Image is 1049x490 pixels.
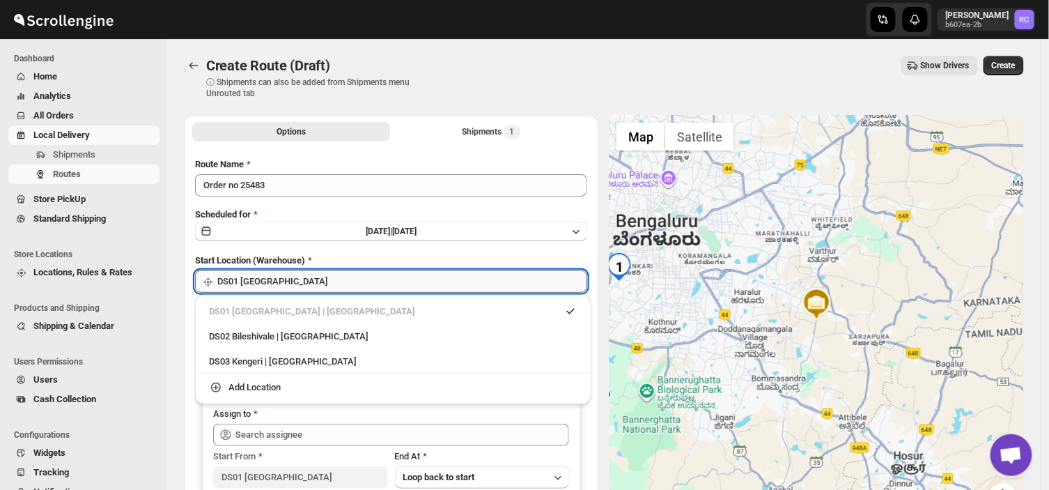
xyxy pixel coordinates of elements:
button: Home [8,67,160,86]
text: RC [1020,15,1029,24]
span: Home [33,71,57,82]
span: Local Delivery [33,130,90,140]
button: [DATE]|[DATE] [195,222,587,241]
a: Open chat [990,434,1032,476]
button: Shipments [8,145,160,164]
div: 1 [605,253,633,281]
span: Widgets [33,447,65,458]
div: DS02 Bileshivale | [GEOGRAPHIC_DATA] [209,330,577,344]
li: DS01 Sarjapur [195,300,591,323]
span: Products and Shipping [14,303,160,314]
button: Shipping & Calendar [8,316,160,336]
span: [DATE] [392,227,417,236]
button: All Orders [8,106,160,125]
button: Show street map [616,123,665,151]
span: Shipments [53,149,95,160]
button: Show Drivers [901,56,978,75]
span: Standard Shipping [33,213,106,224]
img: ScrollEngine [11,2,116,37]
button: Tracking [8,463,160,482]
span: Scheduled for [195,209,251,220]
span: All Orders [33,110,74,121]
span: Store Locations [14,249,160,260]
span: Route Name [195,159,244,169]
span: Store PickUp [33,194,86,204]
span: Dashboard [14,53,160,64]
input: Eg: Bengaluru Route [195,174,587,197]
span: Routes [53,169,81,179]
span: Rahul Chopra [1015,10,1034,29]
button: Analytics [8,86,160,106]
button: Routes [184,56,203,75]
li: DS02 Bileshivale [195,323,591,348]
span: Start Location (Warehouse) [195,255,305,266]
p: ⓘ Shipments can also be added from Shipments menu Unrouted tab [206,77,426,99]
span: Loop back to start [403,472,475,482]
input: Search assignee [235,424,569,446]
span: Options [277,126,306,137]
div: End At [395,450,569,464]
button: Locations, Rules & Rates [8,263,160,282]
span: Tracking [33,467,69,477]
div: Assign to [213,407,251,421]
button: Loop back to start [395,466,569,489]
p: [PERSON_NAME] [946,10,1009,21]
span: Show Drivers [921,60,970,71]
span: Users Permissions [14,356,160,367]
button: Widgets [8,443,160,463]
span: Locations, Rules & Rates [33,267,132,277]
button: Routes [8,164,160,184]
div: DS03 Kengeri | [GEOGRAPHIC_DATA] [209,355,577,369]
button: Create [984,56,1024,75]
span: Cash Collection [33,394,96,404]
p: b607ea-2b [946,21,1009,29]
span: Users [33,374,58,385]
span: 1 [510,126,515,137]
input: Search location [217,270,587,293]
span: Analytics [33,91,71,101]
button: Users [8,370,160,390]
button: [PERSON_NAME]b607ea-2bRahul Chopra [938,8,1036,31]
span: Start From [213,451,256,461]
span: [DATE] | [366,227,392,236]
span: Create [992,60,1016,71]
span: Shipping & Calendar [33,321,114,331]
div: Add Location [228,381,281,395]
li: DS03 Kengeri [195,348,591,374]
button: Selected Shipments [393,122,591,141]
button: Show satellite imagery [665,123,734,151]
button: Cash Collection [8,390,160,409]
div: DS01 [GEOGRAPHIC_DATA] | [GEOGRAPHIC_DATA] [209,305,577,319]
button: All Route Options [192,122,390,141]
span: Configurations [14,429,160,441]
div: Shipments [463,125,520,139]
span: Create Route (Draft) [206,57,330,74]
